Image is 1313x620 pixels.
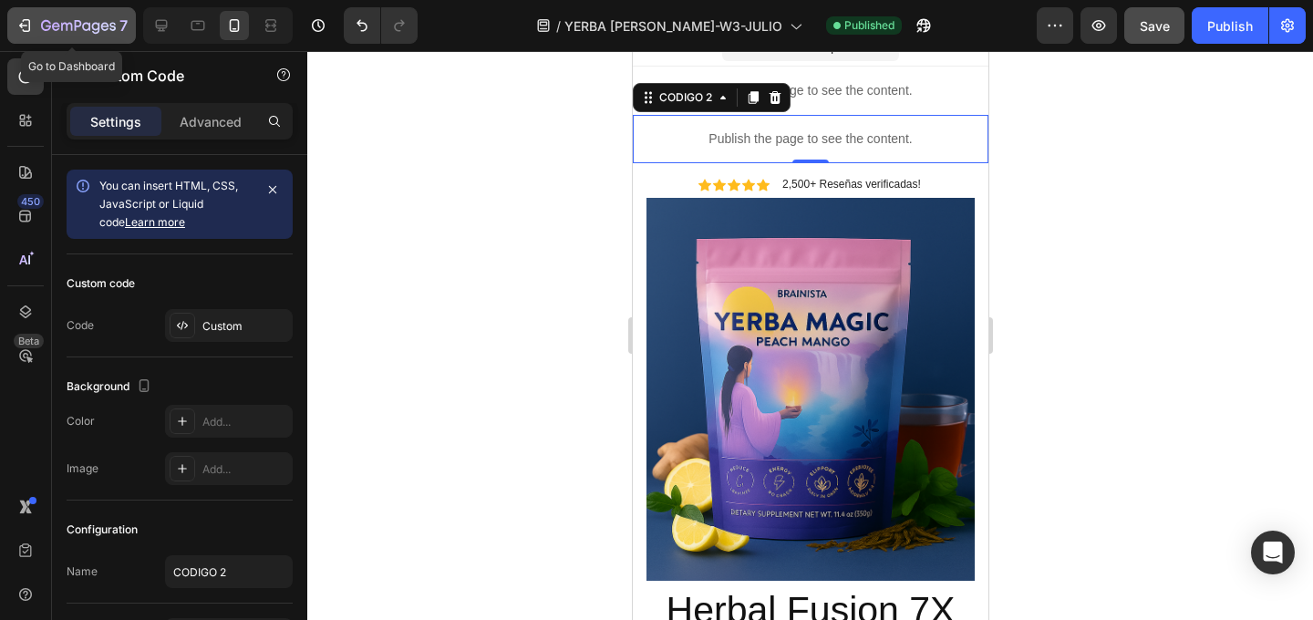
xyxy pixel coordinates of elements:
[202,414,288,430] div: Add...
[17,194,44,209] div: 450
[7,7,136,44] button: 7
[1207,16,1253,36] div: Publish
[1192,7,1268,44] button: Publish
[14,533,342,585] h2: Herbal Fusion 7X
[99,179,238,229] span: You can insert HTML, CSS, JavaScript or Liquid code
[90,112,141,131] p: Settings
[67,375,155,399] div: Background
[344,7,418,44] div: Undo/Redo
[1140,18,1170,34] span: Save
[202,461,288,478] div: Add...
[67,522,138,538] div: Configuration
[67,317,94,334] div: Code
[633,51,988,620] iframe: Design area
[180,112,242,131] p: Advanced
[1124,7,1184,44] button: Save
[202,318,288,335] div: Custom
[14,334,44,348] div: Beta
[556,16,561,36] span: /
[125,215,185,229] a: Learn more
[119,15,128,36] p: 7
[564,16,782,36] span: YERBA [PERSON_NAME]-W3-JULIO
[1251,531,1295,574] div: Open Intercom Messenger
[88,65,243,87] p: Custom Code
[67,413,95,429] div: Color
[67,275,135,292] div: Custom code
[67,460,98,477] div: Image
[844,17,894,34] span: Published
[67,563,98,580] div: Name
